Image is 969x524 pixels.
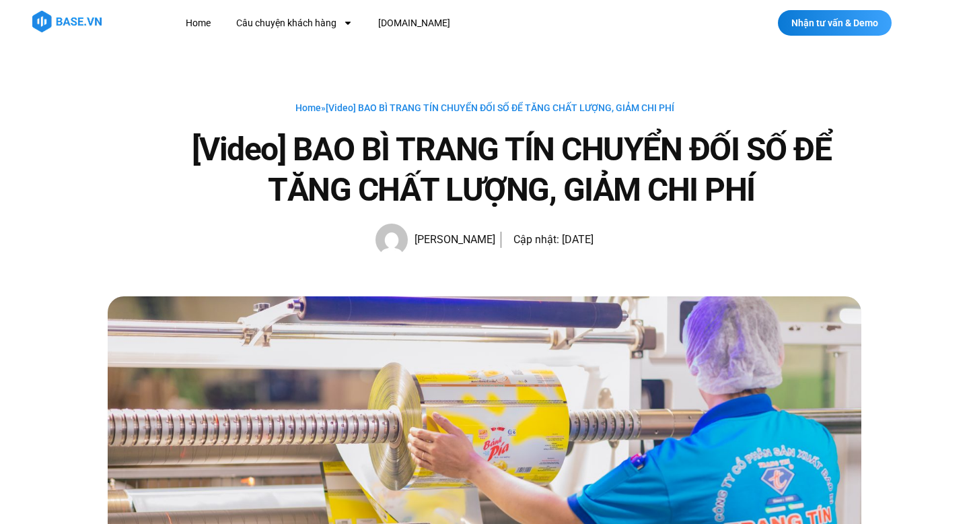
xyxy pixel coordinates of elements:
[408,230,495,249] span: [PERSON_NAME]
[326,102,674,113] span: [Video] BAO BÌ TRANG TÍN CHUYỂN ĐỐI SỐ ĐỂ TĂNG CHẤT LƯỢNG, GIẢM CHI PHÍ
[513,233,559,246] span: Cập nhật:
[295,102,674,113] span: »
[368,11,460,36] a: [DOMAIN_NAME]
[226,11,363,36] a: Câu chuyện khách hàng
[791,18,878,28] span: Nhận tư vấn & Demo
[562,233,594,246] time: [DATE]
[161,129,861,210] h1: [Video] BAO BÌ TRANG TÍN CHUYỂN ĐỐI SỐ ĐỂ TĂNG CHẤT LƯỢNG, GIẢM CHI PHÍ
[375,224,495,256] a: Picture of Hạnh Hoàng [PERSON_NAME]
[295,102,321,113] a: Home
[778,10,892,36] a: Nhận tư vấn & Demo
[176,11,221,36] a: Home
[176,11,692,36] nav: Menu
[375,224,408,256] img: Picture of Hạnh Hoàng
